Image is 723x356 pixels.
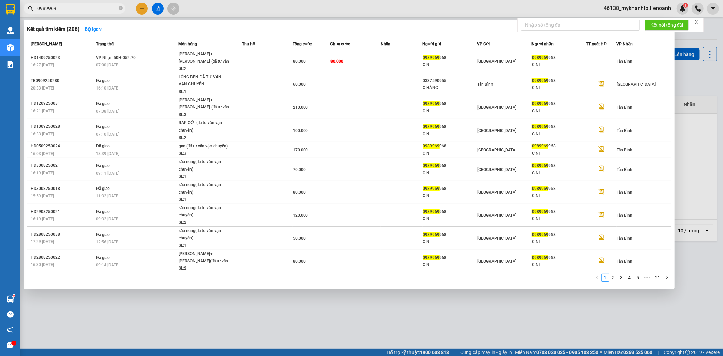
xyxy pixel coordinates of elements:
div: 968 [423,100,477,107]
a: 21 [653,274,663,281]
span: 50.000 [293,236,306,241]
span: 17:29 [DATE] [31,239,54,244]
span: 15:59 [DATE] [31,194,54,198]
div: C NI [532,107,586,115]
div: 968 [532,254,586,261]
span: 0989969 [423,186,440,191]
div: 968 [423,162,477,170]
div: C NI [532,238,586,245]
span: [GEOGRAPHIC_DATA] [478,213,517,218]
img: warehouse-icon [7,296,14,303]
div: C NI [423,107,477,115]
span: 0989969 [423,55,440,60]
span: 16:19 [DATE] [31,217,54,221]
span: VP Nhận 50H-052.70 [96,55,136,60]
div: 968 [423,208,477,215]
span: Tân Bình [617,190,633,195]
div: SL: 1 [179,88,229,96]
span: 09:11 [DATE] [96,171,119,176]
div: HD3008250018 [31,185,94,192]
span: Món hàng [178,42,197,46]
div: RAP GỞI (đã tư vấn vận chuyển) [179,119,229,134]
li: 4 [626,274,634,282]
li: Next 5 Pages [642,274,653,282]
span: Tân Bình [617,259,633,264]
button: Bộ lọcdown [79,24,108,35]
span: 07:38 [DATE] [96,109,119,114]
span: question-circle [7,311,14,318]
span: close [694,20,699,24]
div: C NI [532,84,586,92]
div: [PERSON_NAME]+[PERSON_NAME] (đã tư vấn vận chuyể... [179,97,229,111]
span: Đã giao [96,255,110,260]
div: 0337590955 [423,77,477,84]
div: SL: 2 [179,134,229,142]
div: C NI [423,131,477,138]
div: [PERSON_NAME]+[PERSON_NAME] (đã tư vấn vận chuyể... [179,51,229,65]
span: 16:21 [DATE] [31,108,54,113]
div: HD1009250028 [31,123,94,130]
div: C NI [532,192,586,199]
div: C NI [423,170,477,177]
li: Previous Page [593,274,601,282]
div: 968 [532,54,586,61]
span: VP Nhận [617,42,633,46]
div: C NI [532,150,586,157]
div: C NI [423,215,477,222]
span: Tân Bình [617,147,633,152]
span: Tân Bình [617,236,633,241]
span: 0989969 [423,232,440,237]
li: 21 [653,274,663,282]
div: HD3008250021 [31,162,94,169]
div: 968 [532,208,586,215]
span: [PERSON_NAME] [31,42,62,46]
span: 16:03 [DATE] [31,151,54,156]
li: 2 [609,274,618,282]
span: search [28,6,33,11]
span: Tân Bình [617,59,633,64]
div: sầu riêng(đã tư vấn vận chuyển) [179,158,229,173]
span: 0989969 [532,144,548,149]
span: [GEOGRAPHIC_DATA] [478,236,517,241]
span: 0989969 [423,124,440,129]
div: sầu riêng(đã tư vấn vận chuyển) [179,227,229,242]
span: Kết nối tổng đài [650,21,683,29]
span: [GEOGRAPHIC_DATA] [478,167,517,172]
span: 0989969 [532,232,548,237]
span: 09:14 [DATE] [96,263,119,268]
span: Tổng cước [293,42,312,46]
div: 968 [423,185,477,192]
img: logo-vxr [6,4,15,15]
div: C NI [532,261,586,269]
span: 80.000 [293,190,306,195]
span: 0989969 [532,209,548,214]
div: C NI [532,215,586,222]
div: 968 [423,231,477,238]
span: 0989969 [423,144,440,149]
span: Tân Bình [617,213,633,218]
span: 0989969 [532,186,548,191]
img: warehouse-icon [7,44,14,51]
div: [PERSON_NAME]+[PERSON_NAME](đã tư vấn vận chuyển... [179,250,229,265]
span: close-circle [119,6,123,10]
span: Đã giao [96,209,110,214]
span: [GEOGRAPHIC_DATA] [478,105,517,110]
span: Tân Bình [617,128,633,133]
div: HD1209250031 [31,100,94,107]
span: 170.000 [293,147,308,152]
span: 07:10 [DATE] [96,132,119,137]
div: C NI [423,238,477,245]
span: Đã giao [96,144,110,149]
span: Đã giao [96,124,110,129]
span: 0989969 [423,255,440,260]
div: C NI [423,150,477,157]
span: 120.000 [293,213,308,218]
span: 18:39 [DATE] [96,151,119,156]
div: sầu riêng(đã tư vấn vận chuyển) [179,204,229,219]
div: TB0909250280 [31,77,94,84]
li: 1 [601,274,609,282]
div: 968 [532,162,586,170]
span: 0989969 [532,101,548,106]
div: C NI [423,261,477,269]
span: close-circle [119,5,123,12]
